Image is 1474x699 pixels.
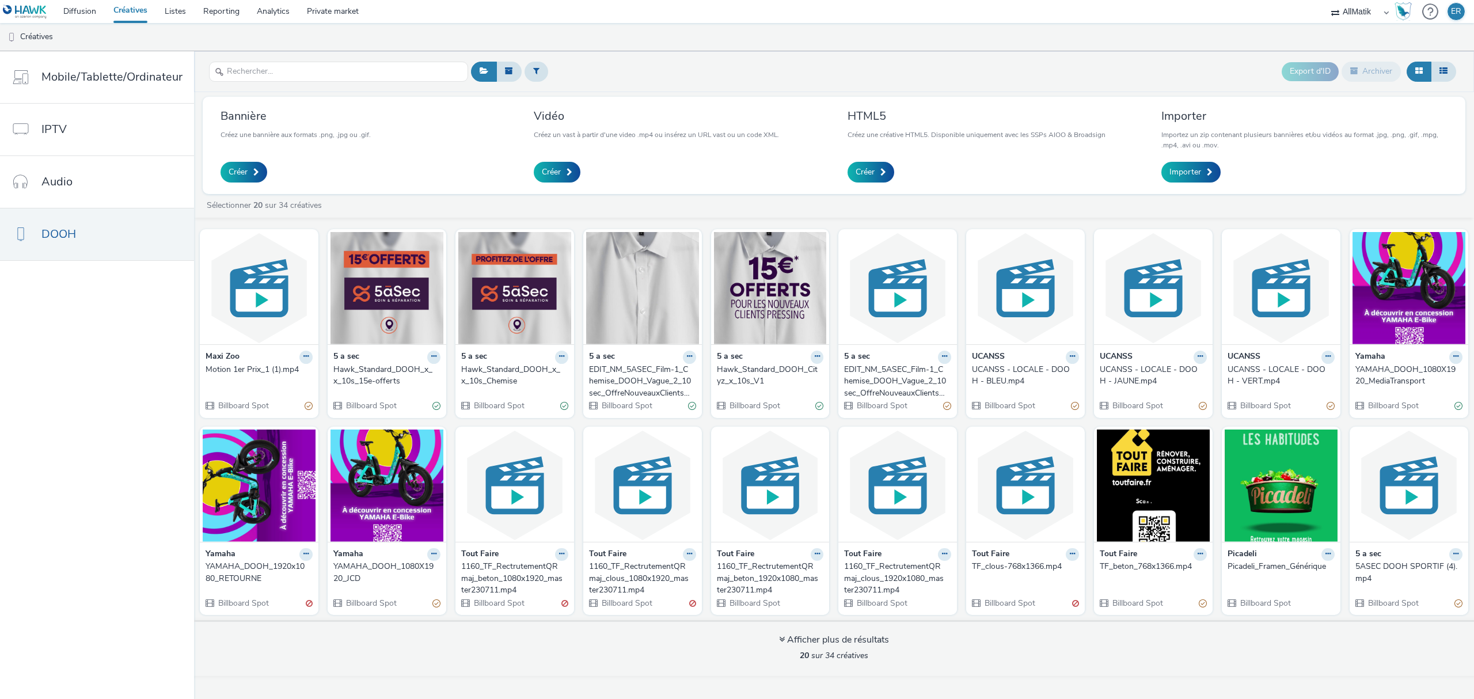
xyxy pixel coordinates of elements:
div: Partiellement valide [943,400,951,412]
strong: 5 a sec [333,351,359,364]
span: Créer [542,166,561,178]
span: IPTV [41,121,67,138]
strong: Picadeli [1228,548,1257,561]
div: Afficher plus de résultats [779,633,889,647]
a: Sélectionner sur 34 créatives [206,200,326,211]
img: Hawk_Standard_DOOH_Cityz_x_10s_V1 visual [714,232,827,344]
p: Importez un zip contenant plusieurs bannières et/ou vidéos au format .jpg, .png, .gif, .mpg, .mp4... [1161,130,1448,150]
strong: 5 a sec [461,351,487,364]
span: Billboard Spot [1239,598,1291,609]
span: Créer [229,166,248,178]
img: TF_beton_768x1366.mp4 visual [1097,430,1210,542]
a: Créer [221,162,267,183]
strong: Yamaha [206,548,235,561]
a: TF_beton_768x1366.mp4 [1100,561,1207,572]
div: 1160_TF_RectrutementQRmaj_beton_1080x1920_master230711.mp4 [461,561,564,596]
img: EDIT_NM_5ASEC_Film-1_Chemise_DOOH_Vague_2_10sec_OffreNouveauxClients_9-16_V3_20250805.mp4 / Broad... [586,232,699,344]
a: 1160_TF_RectrutementQRmaj_clous_1080x1920_master230711.mp4 [589,561,696,596]
p: Créez un vast à partir d'une video .mp4 ou insérez un URL vast ou un code XML. [534,130,779,140]
a: UCANSS - LOCALE - DOOH - BLEU.mp4 [972,364,1079,388]
a: EDIT_NM_5ASEC_Film-1_Chemise_DOOH_Vague_2_10sec_OffreNouveauxClients_9-16_V3_20250805.mp4 [844,364,951,399]
div: 1160_TF_RectrutementQRmaj_beton_1920x1080_master230711.mp4 [717,561,819,596]
strong: Tout Faire [589,548,626,561]
div: Hawk_Standard_DOOH_Cityz_x_10s_V1 [717,364,819,388]
div: Valide [688,400,696,412]
strong: 5 a sec [844,351,870,364]
div: YAMAHA_DOOH_1080X1920_JCD [333,561,436,584]
img: 1160_TF_RectrutementQRmaj_clous_1080x1920_master230711.mp4 visual [586,430,699,542]
span: Billboard Spot [1111,598,1163,609]
div: YAMAHA_DOOH_1920x1080_RETOURNE [206,561,308,584]
strong: 5 a sec [717,351,743,364]
img: TF_clous-768x1366.mp4 visual [969,430,1082,542]
div: 1160_TF_RectrutementQRmaj_clous_1080x1920_master230711.mp4 [589,561,692,596]
a: UCANSS - LOCALE - DOOH - JAUNE.mp4 [1100,364,1207,388]
img: UCANSS - LOCALE - DOOH - VERT.mp4 visual [1225,232,1338,344]
span: Créer [856,166,875,178]
img: undefined Logo [3,5,47,19]
span: DOOH [41,226,76,242]
strong: 20 [800,650,809,661]
img: 1160_TF_RectrutementQRmaj_clous_1920x1080_master230711.mp4 visual [841,430,954,542]
button: Grille [1407,62,1431,81]
a: Créer [848,162,894,183]
h3: Bannière [221,108,371,124]
button: Export d'ID [1282,62,1339,81]
strong: Tout Faire [844,548,882,561]
strong: 20 [253,200,263,211]
div: EDIT_NM_5ASEC_Film-1_Chemise_DOOH_Vague_2_10sec_OffreNouveauxClients_9-16_V3_20250805.mp4 / Broad... [589,364,692,399]
strong: Tout Faire [1100,548,1137,561]
strong: Tout Faire [972,548,1009,561]
div: Partiellement valide [432,597,440,609]
span: Billboard Spot [345,598,397,609]
a: Créer [534,162,580,183]
div: YAMAHA_DOOH_1080X1920_MediaTransport [1355,364,1458,388]
a: 1160_TF_RectrutementQRmaj_clous_1920x1080_master230711.mp4 [844,561,951,596]
div: UCANSS - LOCALE - DOOH - BLEU.mp4 [972,364,1074,388]
div: Invalide [561,597,568,609]
strong: UCANSS [1100,351,1133,364]
span: Billboard Spot [983,400,1035,411]
div: UCANSS - LOCALE - DOOH - JAUNE.mp4 [1100,364,1202,388]
strong: Tout Faire [461,548,499,561]
a: YAMAHA_DOOH_1080X1920_JCD [333,561,440,584]
div: Partiellement valide [1327,400,1335,412]
div: Valide [432,400,440,412]
img: Hawk_Standard_DOOH_x_x_10s_Chemise visual [458,232,571,344]
a: Hawk_Standard_DOOH_x_x_10s_Chemise [461,364,568,388]
a: Picadeli_Framen_Générique [1228,561,1335,572]
strong: UCANSS [972,351,1005,364]
div: Partiellement valide [305,400,313,412]
div: Invalide [1072,597,1079,609]
a: Hawk Academy [1395,2,1416,21]
div: Motion 1er Prix_1 (1).mp4 [206,364,308,375]
strong: Yamaha [1355,351,1385,364]
span: Billboard Spot [217,598,269,609]
p: Créez une créative HTML5. Disponible uniquement avec les SSPs AIOO & Broadsign [848,130,1105,140]
strong: Yamaha [333,548,363,561]
span: Audio [41,173,73,190]
span: Billboard Spot [728,400,780,411]
button: Liste [1431,62,1456,81]
div: 5ASEC DOOH SPORTIF (4).mp4 [1355,561,1458,584]
span: Billboard Spot [473,598,525,609]
a: TF_clous-768x1366.mp4 [972,561,1079,572]
div: Valide [815,400,823,412]
div: Partiellement valide [1199,597,1207,609]
a: Importer [1161,162,1221,183]
span: Billboard Spot [1367,400,1419,411]
p: Créez une bannière aux formats .png, .jpg ou .gif. [221,130,371,140]
div: Partiellement valide [1071,400,1079,412]
div: Valide [1454,400,1462,412]
a: Hawk_Standard_DOOH_Cityz_x_10s_V1 [717,364,824,388]
div: Partiellement valide [1199,400,1207,412]
img: YAMAHA_DOOH_1080X1920_MediaTransport visual [1353,232,1465,344]
h3: Vidéo [534,108,779,124]
span: Billboard Spot [728,598,780,609]
img: 1160_TF_RectrutementQRmaj_beton_1080x1920_master230711.mp4 visual [458,430,571,542]
img: YAMAHA_DOOH_1080X1920_JCD visual [330,430,443,542]
div: EDIT_NM_5ASEC_Film-1_Chemise_DOOH_Vague_2_10sec_OffreNouveauxClients_9-16_V3_20250805.mp4 [844,364,947,399]
div: Hawk_Standard_DOOH_x_x_10s_15e-offerts [333,364,436,388]
div: TF_beton_768x1366.mp4 [1100,561,1202,572]
img: Picadeli_Framen_Générique visual [1225,430,1338,542]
